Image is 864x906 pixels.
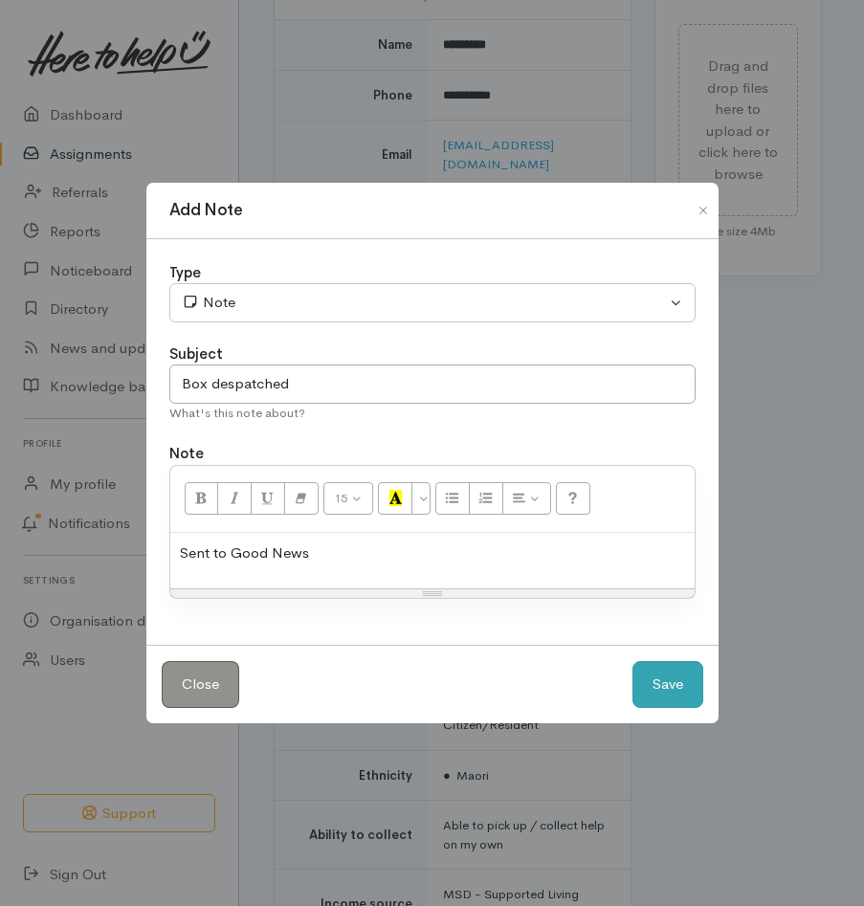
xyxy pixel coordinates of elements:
[169,283,696,322] button: Note
[170,589,695,598] div: Resize
[217,482,252,515] button: Italic (CTRL+I)
[334,490,347,506] span: 15
[378,482,412,515] button: Recent Color
[169,343,223,365] label: Subject
[556,482,590,515] button: Help
[469,482,503,515] button: Ordered list (CTRL+SHIFT+NUM8)
[435,482,470,515] button: Unordered list (CTRL+SHIFT+NUM7)
[284,482,319,515] button: Remove Font Style (CTRL+\)
[169,404,696,423] div: What's this note about?
[251,482,285,515] button: Underline (CTRL+U)
[182,292,666,314] div: Note
[169,262,201,284] label: Type
[411,482,431,515] button: More Color
[502,482,552,515] button: Paragraph
[169,443,204,465] label: Note
[323,482,374,515] button: Font Size
[185,482,219,515] button: Bold (CTRL+B)
[632,661,703,708] button: Save
[169,198,243,223] h1: Add Note
[162,661,239,708] button: Close
[180,542,685,564] p: Sent to Good News
[688,199,719,222] button: Close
